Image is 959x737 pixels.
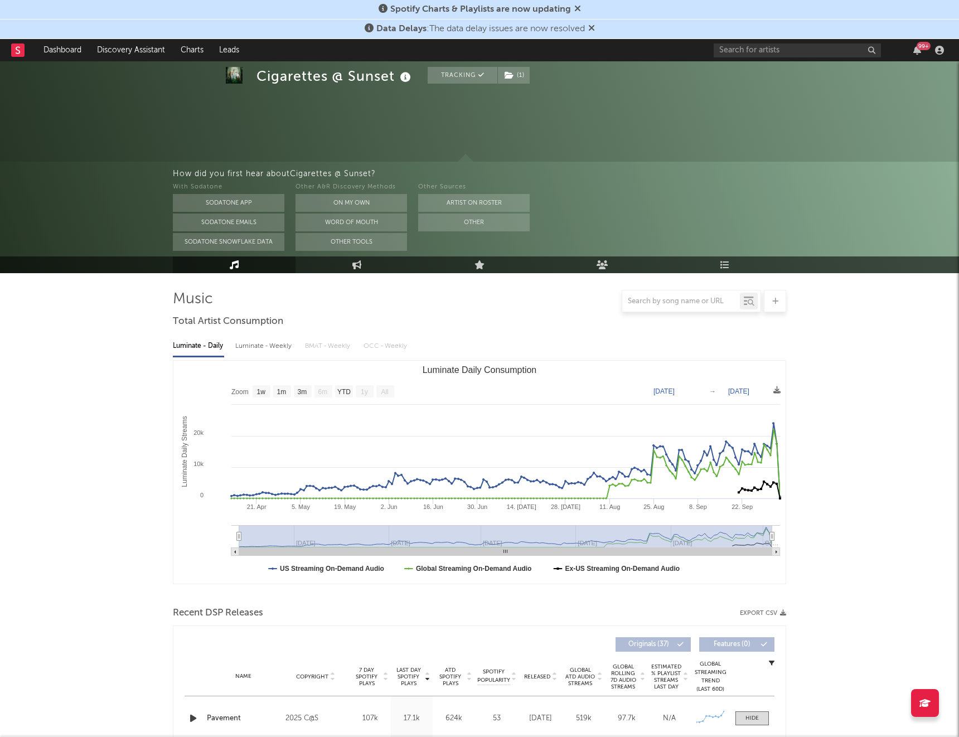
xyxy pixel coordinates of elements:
button: Sodatone Emails [173,214,284,231]
text: YTD [337,388,351,396]
span: 7 Day Spotify Plays [352,667,381,687]
div: Luminate - Daily [173,337,224,356]
text: 1y [361,388,368,396]
text: US Streaming On-Demand Audio [280,565,384,573]
div: How did you first hear about Cigarettes @ Sunset ? [173,167,959,181]
text: [DATE] [653,387,675,395]
input: Search by song name or URL [622,297,740,306]
button: On My Own [296,194,407,212]
text: Luminate Daily Consumption [423,365,537,375]
text: Ex-US Streaming On-Demand Audio [565,565,680,573]
button: Sodatone Snowflake Data [173,233,284,251]
text: 5. May [292,503,311,510]
svg: Luminate Daily Consumption [173,361,786,584]
button: Artist on Roster [418,194,530,212]
text: 0 [200,492,204,498]
div: Cigarettes @ Sunset [256,67,414,85]
button: 99+ [913,46,921,55]
text: 6m [318,388,328,396]
div: Global Streaming Trend (Last 60D) [694,660,727,694]
span: ATD Spotify Plays [435,667,465,687]
span: Total Artist Consumption [173,315,283,328]
span: Global Rolling 7D Audio Streams [608,663,638,690]
div: 624k [435,713,472,724]
span: Dismiss [588,25,595,33]
div: 2025 C@S [285,712,346,725]
span: Features ( 0 ) [706,641,758,648]
text: 25. Aug [643,503,664,510]
text: 1w [257,388,266,396]
span: : The data delay issues are now resolved [376,25,585,33]
button: Export CSV [740,610,786,617]
text: 30. Jun [467,503,487,510]
text: 2. Jun [381,503,398,510]
button: Sodatone App [173,194,284,212]
div: 107k [352,713,388,724]
span: Spotify Charts & Playlists are now updating [390,5,571,14]
div: 97.7k [608,713,645,724]
div: Name [207,672,280,681]
text: → [709,387,716,395]
text: 20k [193,429,204,436]
text: Luminate Daily Streams [181,416,188,487]
div: N/A [651,713,688,724]
text: 3m [298,388,307,396]
text: 1m [277,388,287,396]
div: With Sodatone [173,181,284,194]
input: Search for artists [714,43,881,57]
text: 14. [DATE] [507,503,536,510]
text: 21. Apr [247,503,267,510]
button: (1) [498,67,530,84]
text: 8. Sep [689,503,707,510]
span: Last Day Spotify Plays [394,667,423,687]
span: Spotify Popularity [477,668,510,685]
div: 53 [477,713,516,724]
span: Originals ( 37 ) [623,641,674,648]
button: Other [418,214,530,231]
div: 519k [565,713,602,724]
text: 10k [193,460,204,467]
text: [DATE] [728,387,749,395]
a: Discovery Assistant [89,39,173,61]
text: 16. Jun [423,503,443,510]
button: Word Of Mouth [296,214,407,231]
text: 28. [DATE] [551,503,580,510]
button: Tracking [428,67,497,84]
span: Dismiss [574,5,581,14]
button: Originals(37) [616,637,691,652]
div: 99 + [917,42,931,50]
text: Oc… [765,540,779,546]
a: Dashboard [36,39,89,61]
span: Copyright [296,673,328,680]
span: Global ATD Audio Streams [565,667,595,687]
button: Other Tools [296,233,407,251]
div: [DATE] [522,713,559,724]
div: Luminate - Weekly [235,337,294,356]
span: Recent DSP Releases [173,607,263,620]
text: Zoom [231,388,249,396]
span: ( 1 ) [497,67,530,84]
a: Charts [173,39,211,61]
text: 22. Sep [732,503,753,510]
button: Features(0) [699,637,774,652]
span: Estimated % Playlist Streams Last Day [651,663,681,690]
span: Released [524,673,550,680]
text: 11. Aug [599,503,620,510]
div: 17.1k [394,713,430,724]
a: Leads [211,39,247,61]
span: Data Delays [376,25,427,33]
div: Other A&R Discovery Methods [296,181,407,194]
div: Other Sources [418,181,530,194]
a: Pavement [207,713,280,724]
text: Global Streaming On-Demand Audio [416,565,532,573]
text: All [381,388,388,396]
text: 19. May [334,503,356,510]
